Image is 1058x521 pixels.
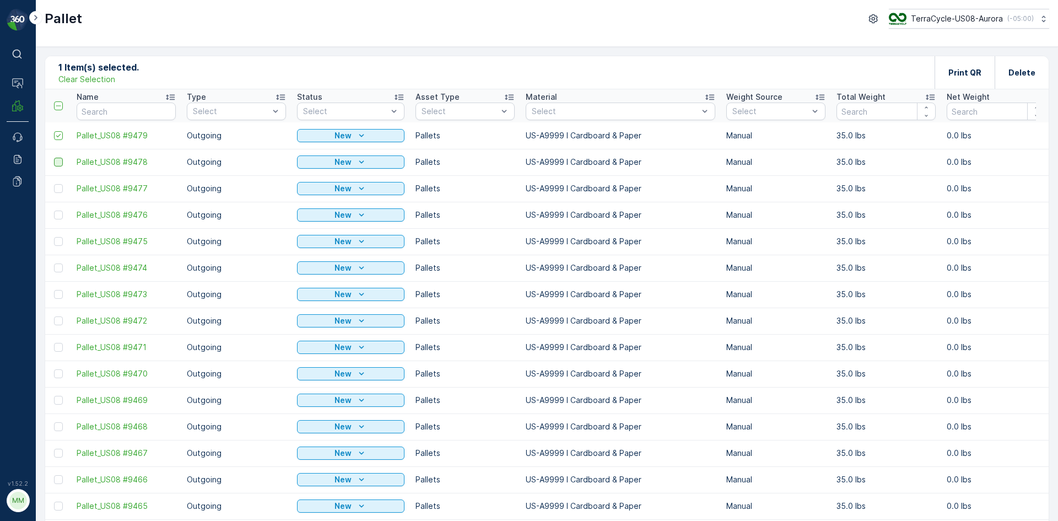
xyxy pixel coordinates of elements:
span: v 1.52.2 [7,480,29,487]
p: Outgoing [187,289,286,300]
p: Manual [726,262,825,273]
p: 35.0 lbs [836,262,936,273]
p: US-A9999 I Cardboard & Paper [526,210,715,221]
p: Pallets [415,130,515,141]
div: Toggle Row Selected [54,343,63,352]
p: Manual [726,210,825,221]
p: Pallets [415,448,515,459]
div: Toggle Row Selected [54,264,63,272]
div: Toggle Row Selected [54,369,63,378]
p: TerraCycle-US08-Aurora [911,13,1003,24]
div: Toggle Row Selected [54,211,63,219]
p: 0.0 lbs [947,501,1046,512]
p: Manual [726,421,825,432]
p: Select [422,106,498,117]
p: New [334,448,352,459]
p: US-A9999 I Cardboard & Paper [526,183,715,194]
p: Manual [726,501,825,512]
p: Manual [726,183,825,194]
p: 35.0 lbs [836,183,936,194]
button: TerraCycle-US08-Aurora(-05:00) [889,9,1049,29]
p: Manual [726,315,825,326]
p: New [334,210,352,221]
a: Pallet_US08 #9479 [77,130,176,141]
p: US-A9999 I Cardboard & Paper [526,421,715,432]
p: New [334,501,352,512]
button: New [297,499,404,513]
button: New [297,261,404,275]
p: US-A9999 I Cardboard & Paper [526,395,715,406]
p: Pallets [415,342,515,353]
img: logo [7,9,29,31]
button: New [297,447,404,460]
p: 0.0 lbs [947,448,1046,459]
p: Manual [726,130,825,141]
div: Toggle Row Selected [54,475,63,484]
p: Manual [726,157,825,168]
p: 0.0 lbs [947,342,1046,353]
input: Search [77,103,176,120]
p: Outgoing [187,368,286,379]
p: 1 Item(s) selected. [58,61,139,74]
p: Outgoing [187,474,286,485]
img: image_ci7OI47.png [889,13,906,25]
a: Pallet_US08 #9471 [77,342,176,353]
p: 35.0 lbs [836,474,936,485]
button: New [297,129,404,142]
p: Manual [726,474,825,485]
p: Manual [726,368,825,379]
a: Pallet_US08 #9472 [77,315,176,326]
a: Pallet_US08 #9476 [77,210,176,221]
p: Total Weight [836,92,886,103]
p: Pallets [415,315,515,326]
div: Toggle Row Selected [54,237,63,246]
button: New [297,208,404,222]
p: Manual [726,289,825,300]
div: Toggle Row Selected [54,290,63,299]
div: Toggle Row Selected [54,449,63,458]
span: Pallet_US08 #9465 [77,501,176,512]
p: New [334,157,352,168]
p: Outgoing [187,448,286,459]
a: Pallet_US08 #9473 [77,289,176,300]
a: Pallet_US08 #9475 [77,236,176,247]
span: Pallet_US08 #9468 [77,421,176,432]
p: Outgoing [187,315,286,326]
p: Pallets [415,289,515,300]
p: Pallets [415,157,515,168]
p: Pallets [415,421,515,432]
p: 0.0 lbs [947,210,1046,221]
div: Toggle Row Selected [54,131,63,140]
span: Pallet_US08 #9470 [77,368,176,379]
p: Manual [726,236,825,247]
p: 35.0 lbs [836,289,936,300]
p: 35.0 lbs [836,342,936,353]
p: New [334,474,352,485]
button: New [297,155,404,169]
p: 35.0 lbs [836,448,936,459]
p: 35.0 lbs [836,395,936,406]
button: New [297,314,404,327]
p: New [334,236,352,247]
a: Pallet_US08 #9478 [77,157,176,168]
p: Outgoing [187,342,286,353]
p: Net Weight [947,92,990,103]
input: Search [836,103,936,120]
button: New [297,394,404,407]
p: US-A9999 I Cardboard & Paper [526,157,715,168]
div: Toggle Row Selected [54,396,63,405]
p: Material [526,92,557,103]
div: Toggle Row Selected [54,502,63,511]
p: 0.0 lbs [947,395,1046,406]
p: Clear Selection [58,74,115,85]
p: New [334,289,352,300]
p: 35.0 lbs [836,421,936,432]
p: 35.0 lbs [836,130,936,141]
div: Toggle Row Selected [54,184,63,193]
p: 35.0 lbs [836,368,936,379]
a: Pallet_US08 #9467 [77,448,176,459]
p: 0.0 lbs [947,236,1046,247]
